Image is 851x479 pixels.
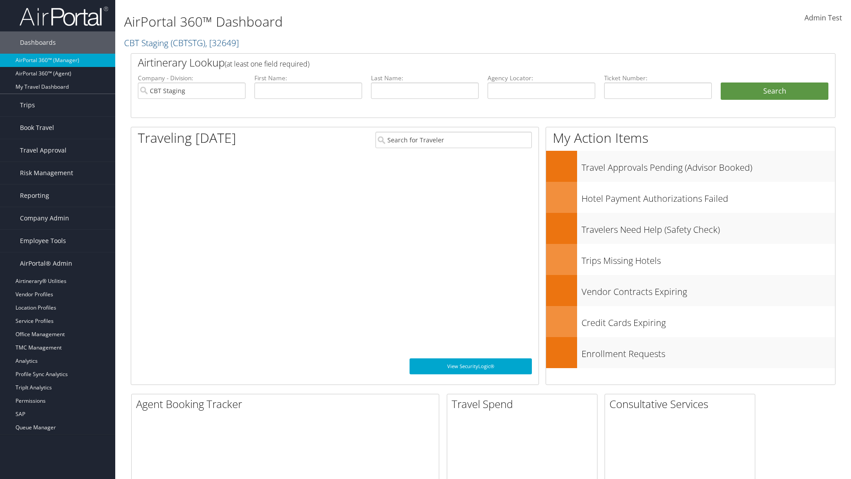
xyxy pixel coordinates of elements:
[582,188,835,205] h3: Hotel Payment Authorizations Failed
[138,129,236,147] h1: Traveling [DATE]
[20,162,73,184] span: Risk Management
[20,139,66,161] span: Travel Approval
[225,59,309,69] span: (at least one field required)
[609,397,755,412] h2: Consultative Services
[136,397,439,412] h2: Agent Booking Tracker
[20,230,66,252] span: Employee Tools
[124,12,603,31] h1: AirPortal 360™ Dashboard
[371,74,479,82] label: Last Name:
[582,281,835,298] h3: Vendor Contracts Expiring
[20,207,69,229] span: Company Admin
[582,343,835,360] h3: Enrollment Requests
[138,74,246,82] label: Company - Division:
[20,6,108,27] img: airportal-logo.png
[804,13,842,23] span: Admin Test
[488,74,595,82] label: Agency Locator:
[20,185,49,207] span: Reporting
[20,117,54,139] span: Book Travel
[171,37,205,49] span: ( CBTSTG )
[604,74,712,82] label: Ticket Number:
[546,213,835,244] a: Travelers Need Help (Safety Check)
[138,55,770,70] h2: Airtinerary Lookup
[804,4,842,32] a: Admin Test
[124,37,239,49] a: CBT Staging
[375,132,532,148] input: Search for Traveler
[582,250,835,267] h3: Trips Missing Hotels
[546,244,835,275] a: Trips Missing Hotels
[20,94,35,116] span: Trips
[582,312,835,329] h3: Credit Cards Expiring
[20,252,72,275] span: AirPortal® Admin
[546,151,835,182] a: Travel Approvals Pending (Advisor Booked)
[410,358,532,374] a: View SecurityLogic®
[546,182,835,213] a: Hotel Payment Authorizations Failed
[20,31,56,54] span: Dashboards
[546,129,835,147] h1: My Action Items
[582,157,835,174] h3: Travel Approvals Pending (Advisor Booked)
[546,337,835,368] a: Enrollment Requests
[546,275,835,306] a: Vendor Contracts Expiring
[205,37,239,49] span: , [ 32649 ]
[254,74,362,82] label: First Name:
[721,82,828,100] button: Search
[546,306,835,337] a: Credit Cards Expiring
[452,397,597,412] h2: Travel Spend
[582,219,835,236] h3: Travelers Need Help (Safety Check)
